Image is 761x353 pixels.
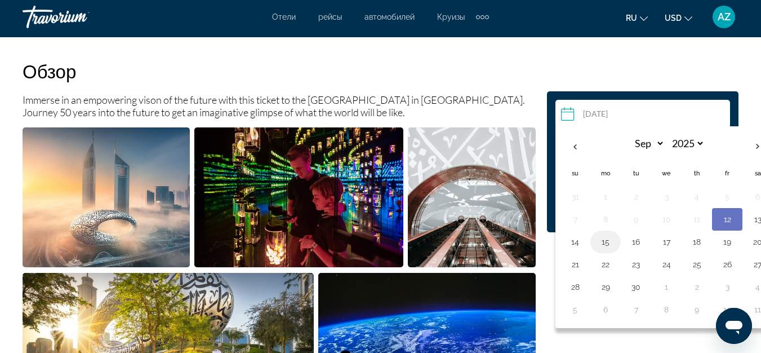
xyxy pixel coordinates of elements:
[566,234,584,250] button: Day 14
[364,12,415,21] a: автомобилей
[688,189,706,205] button: Day 4
[657,257,675,272] button: Day 24
[560,134,590,160] button: Previous month
[657,279,675,295] button: Day 1
[627,257,645,272] button: Day 23
[23,60,536,82] h2: Обзор
[657,302,675,317] button: Day 8
[597,302,615,317] button: Day 6
[657,211,675,227] button: Day 10
[688,302,706,317] button: Day 9
[626,14,637,23] span: ru
[709,5,738,29] button: User Menu
[627,189,645,205] button: Day 2
[476,8,489,26] button: Extra navigation items
[318,12,342,21] a: рейсы
[272,12,296,21] a: Отели
[657,189,675,205] button: Day 3
[627,211,645,227] button: Day 9
[718,189,736,205] button: Day 5
[716,308,752,344] iframe: Кнопка запуска окна обмена сообщениями
[718,11,731,23] span: AZ
[566,257,584,272] button: Day 21
[628,134,665,153] select: Select month
[566,302,584,317] button: Day 5
[665,10,692,26] button: Change currency
[23,127,190,268] button: Open full-screen image slider
[688,257,706,272] button: Day 25
[688,211,706,227] button: Day 11
[597,257,615,272] button: Day 22
[408,127,536,268] button: Open full-screen image slider
[597,279,615,295] button: Day 29
[566,279,584,295] button: Day 28
[597,211,615,227] button: Day 8
[597,189,615,205] button: Day 1
[718,211,736,227] button: Day 12
[627,302,645,317] button: Day 7
[566,211,584,227] button: Day 7
[665,14,682,23] span: USD
[718,257,736,272] button: Day 26
[597,234,615,250] button: Day 15
[718,234,736,250] button: Day 19
[23,2,135,32] a: Travorium
[688,234,706,250] button: Day 18
[688,279,706,295] button: Day 2
[668,134,705,153] select: Select year
[23,94,536,118] p: Immerse in an empowering vison of the future with this ticket to the [GEOGRAPHIC_DATA] in [GEOGRA...
[566,189,584,205] button: Day 31
[437,12,465,21] a: Круизы
[194,127,404,268] button: Open full-screen image slider
[718,279,736,295] button: Day 3
[627,279,645,295] button: Day 30
[627,234,645,250] button: Day 16
[626,10,648,26] button: Change language
[718,302,736,317] button: Day 10
[657,234,675,250] button: Day 17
